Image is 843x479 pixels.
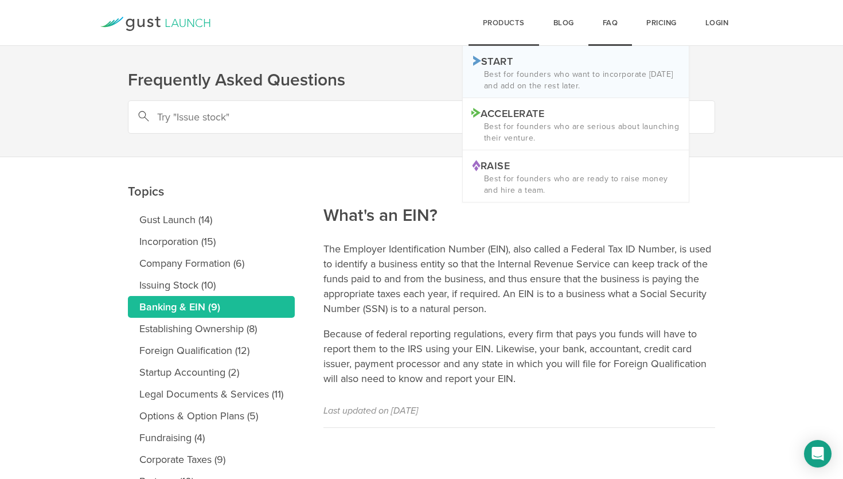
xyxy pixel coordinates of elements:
a: Corporate Taxes (9) [128,449,295,470]
p: Best for founders who are ready to raise money and hire a team. [471,173,680,196]
a: Company Formation (6) [128,252,295,274]
a: RAISE Best for founders who are ready to raise money and hire a team. [462,150,689,202]
h1: Frequently Asked Questions [128,69,715,92]
p: Because of federal reporting regulations, every firm that pays you funds will have to report them... [323,326,715,386]
a: Incorporation (15) [128,231,295,252]
a: START Best for founders who want to incorporate [DATE] and add on the rest later. [462,46,689,98]
p: Best for founders who want to incorporate [DATE] and add on the rest later. [471,69,680,92]
p: ACCELERATE [471,107,680,119]
p: The Employer Identification Number (EIN), also called a Federal Tax ID Number, is used to identif... [323,242,715,316]
h2: What's an EIN? [323,127,715,227]
a: Establishing Ownership (8) [128,318,295,340]
a: Gust Launch (14) [128,209,295,231]
a: Legal Documents & Services (11) [128,383,295,405]
p: Best for founders who are serious about launching their venture. [471,121,680,144]
div: Open Intercom Messenger [804,440,832,468]
p: Last updated on [DATE] [323,403,715,418]
h2: Topics [128,103,295,203]
a: Options & Option Plans (5) [128,405,295,427]
a: Banking & EIN (9) [128,296,295,318]
a: Startup Accounting (2) [128,361,295,383]
p: START [471,54,680,67]
input: Try "Issue stock" [128,100,715,134]
a: Fundraising (4) [128,427,295,449]
a: ACCELERATE Best for founders who are serious about launching their venture. [462,98,689,150]
p: RAISE [471,159,680,171]
a: Issuing Stock (10) [128,274,295,296]
a: Foreign Qualification (12) [128,340,295,361]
